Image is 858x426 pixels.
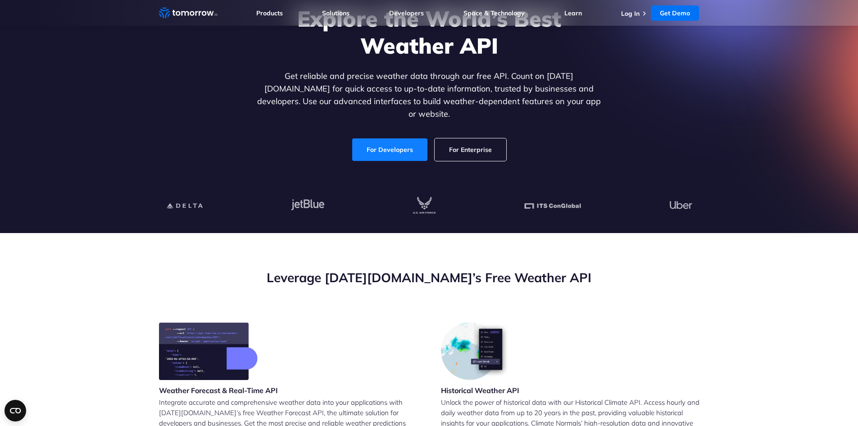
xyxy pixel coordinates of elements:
[352,138,427,161] a: For Developers
[463,9,525,17] a: Space & Technology
[159,385,278,395] h3: Weather Forecast & Real-Time API
[621,9,640,18] a: Log In
[256,9,283,17] a: Products
[159,269,699,286] h2: Leverage [DATE][DOMAIN_NAME]’s Free Weather API
[651,5,699,21] a: Get Demo
[5,400,26,421] button: Open CMP widget
[322,9,350,17] a: Solutions
[435,138,506,161] a: For Enterprise
[441,385,519,395] h3: Historical Weather API
[159,6,218,20] a: Home link
[389,9,424,17] a: Developers
[255,70,603,120] p: Get reliable and precise weather data through our free API. Count on [DATE][DOMAIN_NAME] for quic...
[255,5,603,59] h1: Explore the World’s Best Weather API
[564,9,582,17] a: Learn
